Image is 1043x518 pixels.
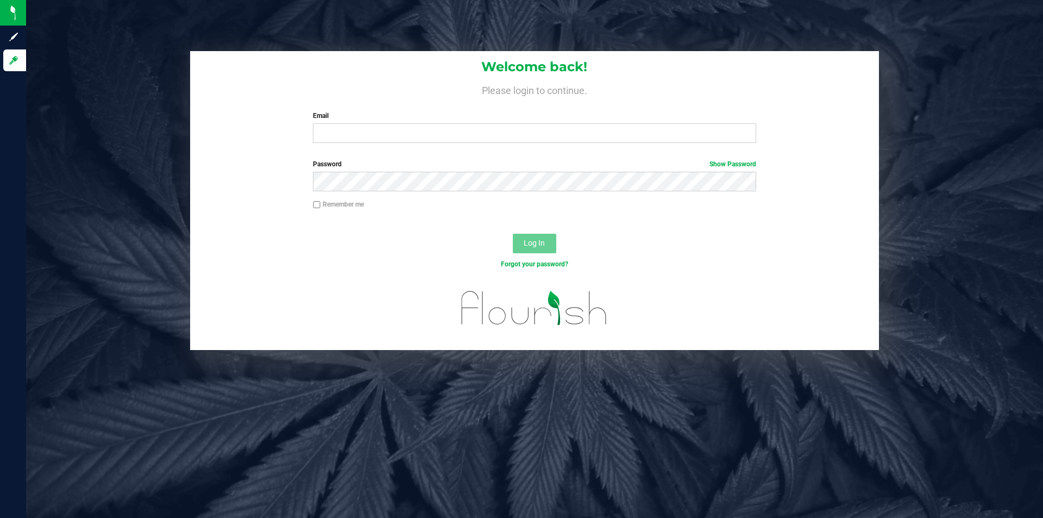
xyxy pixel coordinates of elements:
[190,60,879,74] h1: Welcome back!
[501,260,568,268] a: Forgot your password?
[313,160,342,168] span: Password
[8,32,19,42] inline-svg: Sign up
[524,239,545,247] span: Log In
[313,201,321,209] input: Remember me
[313,111,756,121] label: Email
[190,83,879,96] h4: Please login to continue.
[513,234,556,253] button: Log In
[8,55,19,66] inline-svg: Log in
[448,280,620,336] img: flourish_logo.svg
[709,160,756,168] a: Show Password
[313,199,364,209] label: Remember me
